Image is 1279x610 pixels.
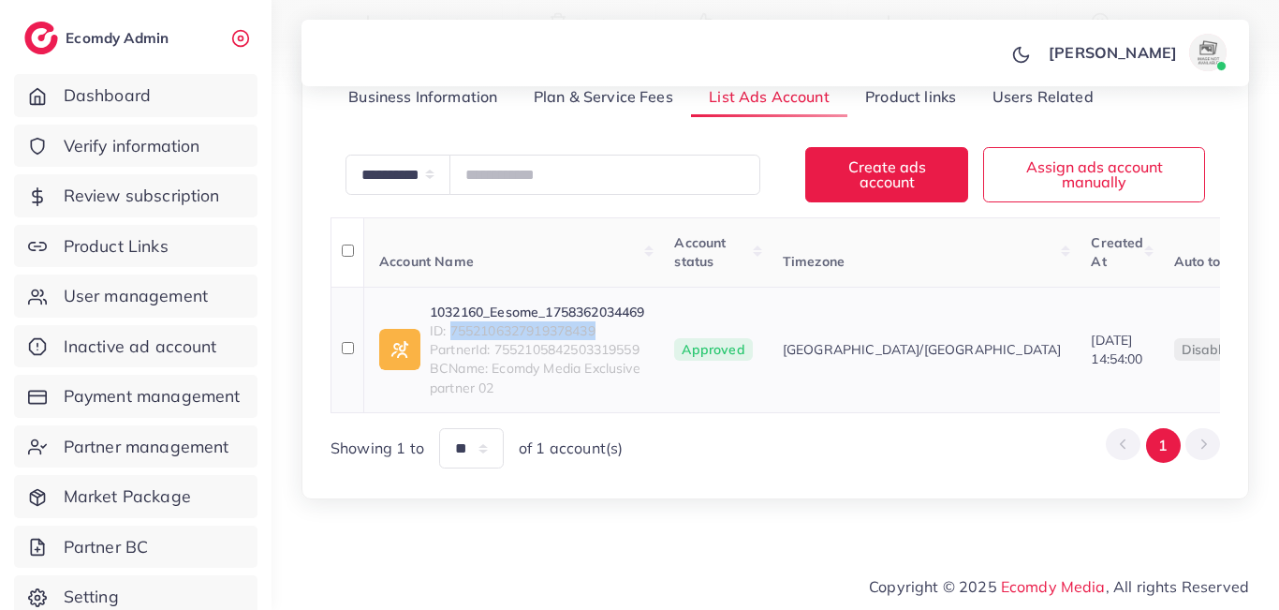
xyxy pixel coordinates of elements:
a: Business Information [331,77,516,117]
a: logoEcomdy Admin [24,22,173,54]
span: User management [64,284,208,308]
a: Partner management [14,425,257,469]
span: Partner BC [64,535,149,559]
h2: Ecomdy Admin [66,29,173,47]
span: , All rights Reserved [1106,575,1249,598]
span: Dashboard [64,83,151,108]
a: Payment management [14,375,257,418]
span: BCName: Ecomdy Media Exclusive partner 02 [430,359,644,397]
img: logo [24,22,58,54]
button: Create ads account [805,147,968,202]
span: Created At [1091,234,1143,270]
span: Partner management [64,435,229,459]
span: Showing 1 to [331,438,424,459]
a: User management [14,275,257,318]
span: Account Name [379,253,474,270]
a: Users Related [974,77,1110,117]
span: Account status [674,234,726,270]
a: List Ads Account [691,77,847,117]
a: Review subscription [14,174,257,217]
span: Setting [64,585,119,609]
button: Go to page 1 [1146,428,1181,463]
a: Plan & Service Fees [516,77,691,117]
a: [PERSON_NAME]avatar [1038,34,1234,71]
span: Copyright © 2025 [869,575,1249,598]
span: of 1 account(s) [519,438,623,459]
ul: Pagination [1106,428,1220,463]
img: ic-ad-info.7fc67b75.svg [379,329,420,370]
a: Product links [847,77,974,117]
a: 1032160_Eesome_1758362034469 [430,303,644,321]
img: avatar [1189,34,1227,71]
span: ID: 7552106327919378439 [430,321,644,340]
span: Inactive ad account [64,335,217,359]
span: [GEOGRAPHIC_DATA]/[GEOGRAPHIC_DATA] [783,340,1062,359]
span: disable [1182,341,1229,358]
a: Inactive ad account [14,325,257,368]
span: PartnerId: 7552105842503319559 [430,340,644,359]
span: [DATE] 14:54:00 [1091,332,1142,367]
a: Market Package [14,475,257,518]
p: [PERSON_NAME] [1049,41,1177,64]
span: Verify information [64,134,200,158]
span: Payment management [64,384,241,409]
span: Auto top-up [1174,253,1252,270]
span: Approved [674,338,752,361]
span: Review subscription [64,184,220,208]
a: Ecomdy Media [1001,577,1106,596]
button: Assign ads account manually [983,147,1205,202]
span: Market Package [64,484,191,509]
a: Partner BC [14,526,257,569]
span: Timezone [783,253,845,270]
a: Dashboard [14,74,257,117]
a: Verify information [14,125,257,168]
span: Product Links [64,234,169,259]
a: Product Links [14,225,257,268]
